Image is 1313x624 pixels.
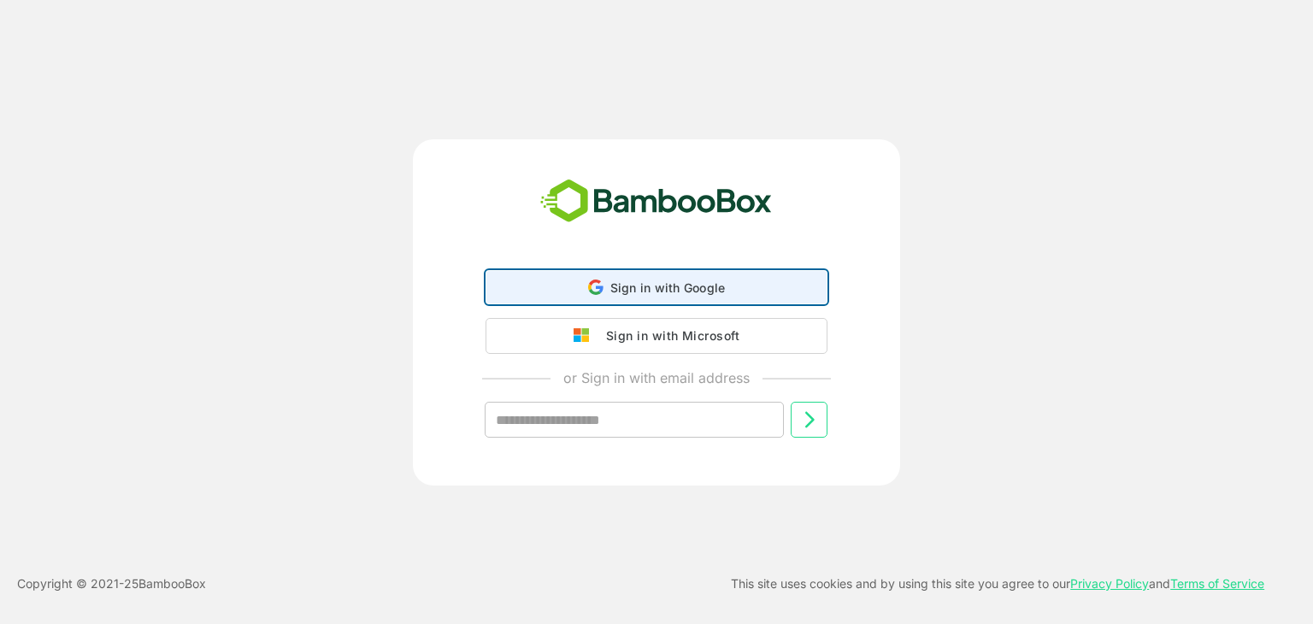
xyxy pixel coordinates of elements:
[531,174,781,230] img: bamboobox
[1170,576,1264,591] a: Terms of Service
[1070,576,1149,591] a: Privacy Policy
[731,574,1264,594] p: This site uses cookies and by using this site you agree to our and
[563,368,750,388] p: or Sign in with email address
[17,574,206,594] p: Copyright © 2021- 25 BambooBox
[486,270,827,304] div: Sign in with Google
[610,280,726,295] span: Sign in with Google
[598,325,739,347] div: Sign in with Microsoft
[574,328,598,344] img: google
[486,318,827,354] button: Sign in with Microsoft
